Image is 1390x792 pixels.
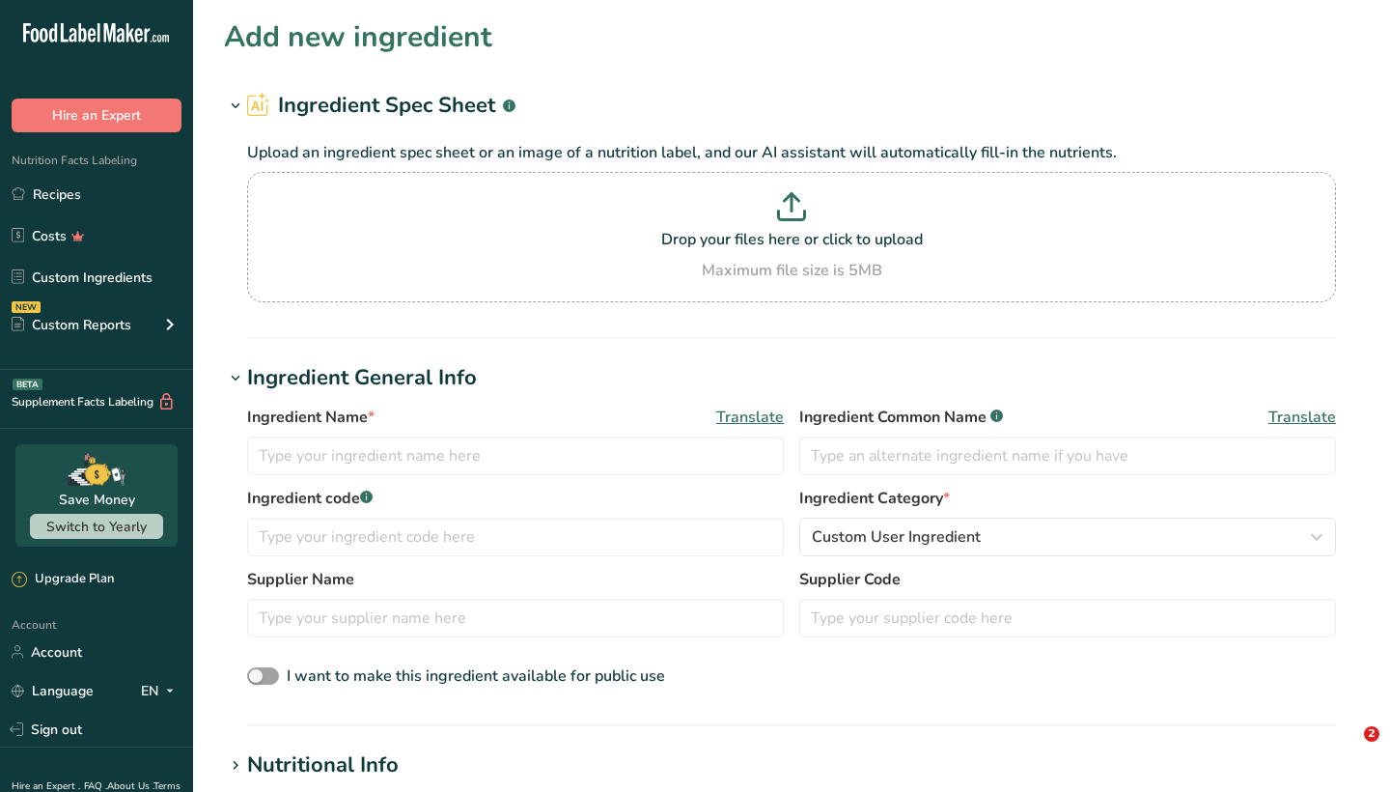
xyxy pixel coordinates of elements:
div: Maximum file size is 5MB [252,259,1331,282]
input: Type your ingredient name here [247,437,784,475]
label: Ingredient code [247,487,784,510]
button: Switch to Yearly [30,514,163,539]
label: Supplier Code [799,568,1336,591]
label: Ingredient Category [799,487,1336,510]
p: Drop your files here or click to upload [252,228,1331,251]
iframe: Intercom live chat [1324,726,1371,773]
span: Translate [716,406,784,429]
input: Type your supplier code here [799,599,1336,637]
input: Type your supplier name here [247,599,784,637]
div: EN [141,679,181,702]
div: BETA [13,379,42,390]
div: Nutritional Info [247,750,399,781]
span: Custom User Ingredient [812,525,981,549]
span: 2 [1364,726,1379,742]
div: NEW [12,301,41,313]
input: Type an alternate ingredient name if you have [799,437,1336,475]
button: Custom User Ingredient [799,518,1336,556]
div: Save Money [59,490,135,510]
div: Upgrade Plan [12,570,114,589]
p: Upload an ingredient spec sheet or an image of a nutrition label, and our AI assistant will autom... [247,141,1336,164]
h2: Ingredient Spec Sheet [247,90,515,122]
span: Translate [1268,406,1336,429]
h1: Add new ingredient [224,15,492,59]
input: Type your ingredient code here [247,518,784,556]
button: Hire an Expert [12,99,181,132]
span: Ingredient Name [247,406,375,429]
label: Supplier Name [247,568,784,591]
a: Language [12,674,94,708]
span: Switch to Yearly [46,518,147,536]
span: I want to make this ingredient available for public use [287,665,665,687]
div: Ingredient General Info [247,362,477,394]
div: Custom Reports [12,315,131,335]
span: Ingredient Common Name [799,406,1003,429]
